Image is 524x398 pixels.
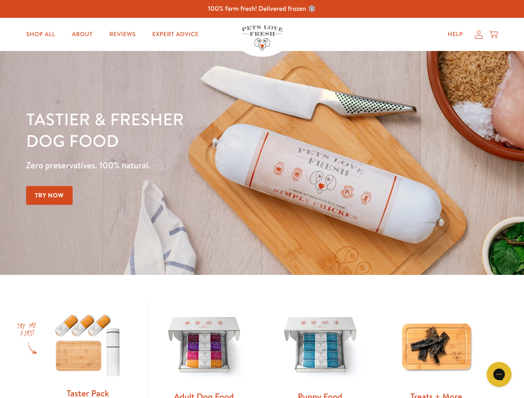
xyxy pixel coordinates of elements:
[241,25,283,51] img: Pets Love Fresh
[26,186,73,205] a: Try Now
[19,26,62,43] a: Shop All
[26,158,341,173] p: Zero preservatives. 100% natural.
[26,108,341,151] h1: Tastier & fresher dog food
[483,359,516,390] iframe: Gorgias live chat messenger
[441,26,470,43] a: Help
[102,26,142,43] a: Reviews
[65,26,99,43] a: About
[146,26,205,43] a: Expert Advice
